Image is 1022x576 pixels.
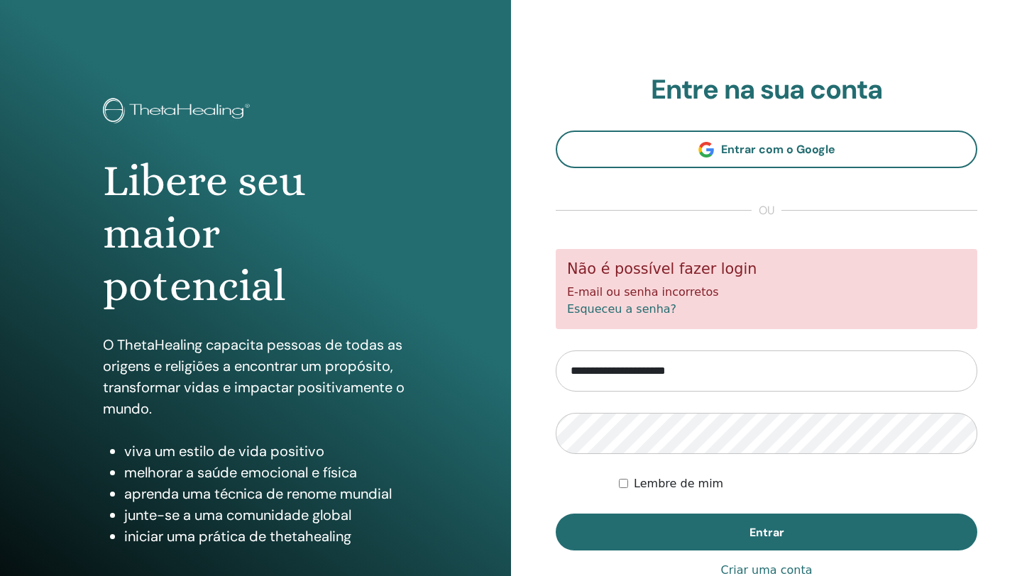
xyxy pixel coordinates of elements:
font: Não é possível fazer login [567,260,757,277]
div: Mantenha-me autenticado indefinidamente ou até que eu faça logout manualmente [619,475,977,492]
font: iniciar uma prática de thetahealing [124,527,351,545]
font: aprenda uma técnica de renome mundial [124,484,392,503]
a: Esqueceu a senha? [567,302,676,316]
font: Entrar [749,525,784,540]
font: viva um estilo de vida positivo [124,442,324,460]
a: Entrar com o Google [556,131,977,168]
font: E-mail ou senha incorretos [567,285,719,299]
font: melhorar a saúde emocional e física [124,463,357,482]
button: Entrar [556,514,977,550]
font: ou [759,203,774,218]
font: O ThetaHealing capacita pessoas de todas as origens e religiões a encontrar um propósito, transfo... [103,336,405,418]
font: Entrar com o Google [721,142,835,157]
font: Entre na sua conta [651,72,882,107]
font: junte-se a uma comunidade global [124,506,351,524]
font: Libere seu maior potencial [103,155,305,311]
font: Lembre de mim [634,477,723,490]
